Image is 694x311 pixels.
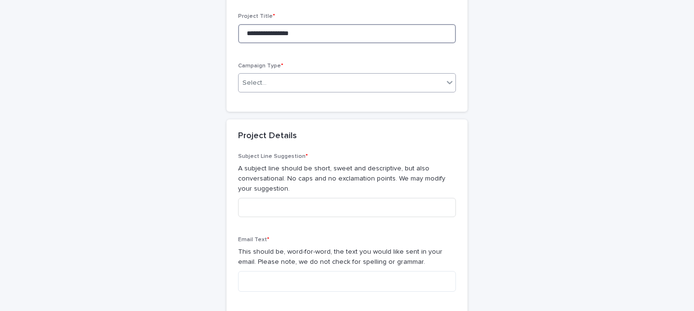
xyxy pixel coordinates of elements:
[238,247,456,267] p: This should be, word-for-word, the text you would like sent in your email. Please note, we do not...
[238,63,283,69] span: Campaign Type
[242,78,267,88] div: Select...
[238,237,269,243] span: Email Text
[238,164,456,194] p: A subject line should be short, sweet and descriptive, but also conversational. No caps and no ex...
[238,154,308,159] span: Subject Line Suggestion
[238,13,275,19] span: Project Title
[238,131,297,142] h2: Project Details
